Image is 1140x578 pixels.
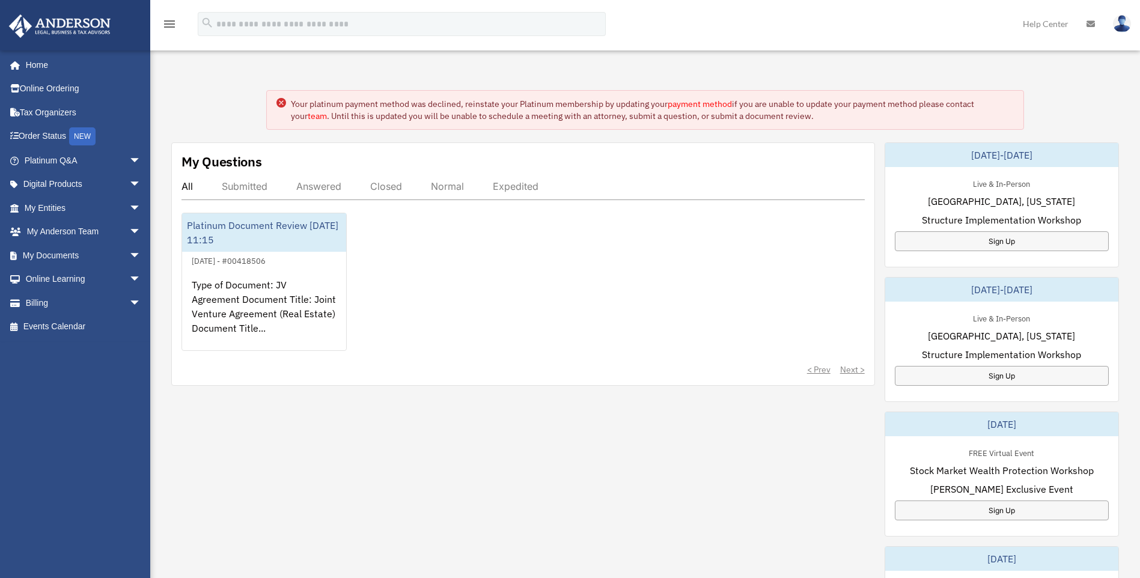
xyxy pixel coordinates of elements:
span: [GEOGRAPHIC_DATA], [US_STATE] [928,194,1075,208]
span: Structure Implementation Workshop [922,213,1081,227]
span: Structure Implementation Workshop [922,347,1081,362]
span: arrow_drop_down [129,291,153,315]
a: Platinum Q&Aarrow_drop_down [8,148,159,172]
span: arrow_drop_down [129,148,153,173]
div: Normal [431,180,464,192]
a: My Entitiesarrow_drop_down [8,196,159,220]
div: [DATE]-[DATE] [885,143,1118,167]
img: User Pic [1113,15,1131,32]
div: Type of Document: JV Agreement Document Title: Joint Venture Agreement (Real Estate) Document Tit... [182,268,346,362]
span: arrow_drop_down [129,267,153,292]
div: Your platinum payment method was declined, reinstate your Platinum membership by updating your if... [291,98,1014,122]
a: Sign Up [895,231,1109,251]
span: arrow_drop_down [129,196,153,221]
a: Online Ordering [8,77,159,101]
a: My Anderson Teamarrow_drop_down [8,220,159,244]
a: Sign Up [895,366,1109,386]
div: [DATE] [885,547,1118,571]
div: All [181,180,193,192]
a: Tax Organizers [8,100,159,124]
div: Platinum Document Review [DATE] 11:15 [182,213,346,252]
div: Submitted [222,180,267,192]
div: Answered [296,180,341,192]
a: Home [8,53,153,77]
a: Order StatusNEW [8,124,159,149]
a: My Documentsarrow_drop_down [8,243,159,267]
img: Anderson Advisors Platinum Portal [5,14,114,38]
div: NEW [69,127,96,145]
div: My Questions [181,153,262,171]
span: [GEOGRAPHIC_DATA], [US_STATE] [928,329,1075,343]
span: arrow_drop_down [129,243,153,268]
a: payment method [668,99,732,109]
span: arrow_drop_down [129,220,153,245]
a: Online Learningarrow_drop_down [8,267,159,291]
a: Digital Productsarrow_drop_down [8,172,159,196]
div: Closed [370,180,402,192]
div: Live & In-Person [963,177,1040,189]
span: [PERSON_NAME] Exclusive Event [930,482,1073,496]
div: Live & In-Person [963,311,1040,324]
i: menu [162,17,177,31]
div: [DATE] - #00418506 [182,254,275,266]
span: arrow_drop_down [129,172,153,197]
span: Stock Market Wealth Protection Workshop [910,463,1094,478]
div: [DATE]-[DATE] [885,278,1118,302]
a: Billingarrow_drop_down [8,291,159,315]
a: Sign Up [895,500,1109,520]
div: FREE Virtual Event [959,446,1044,458]
div: [DATE] [885,412,1118,436]
div: Expedited [493,180,538,192]
a: menu [162,21,177,31]
a: Events Calendar [8,315,159,339]
i: search [201,16,214,29]
a: team [308,111,327,121]
a: Platinum Document Review [DATE] 11:15[DATE] - #00418506Type of Document: JV Agreement Document Ti... [181,213,347,351]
